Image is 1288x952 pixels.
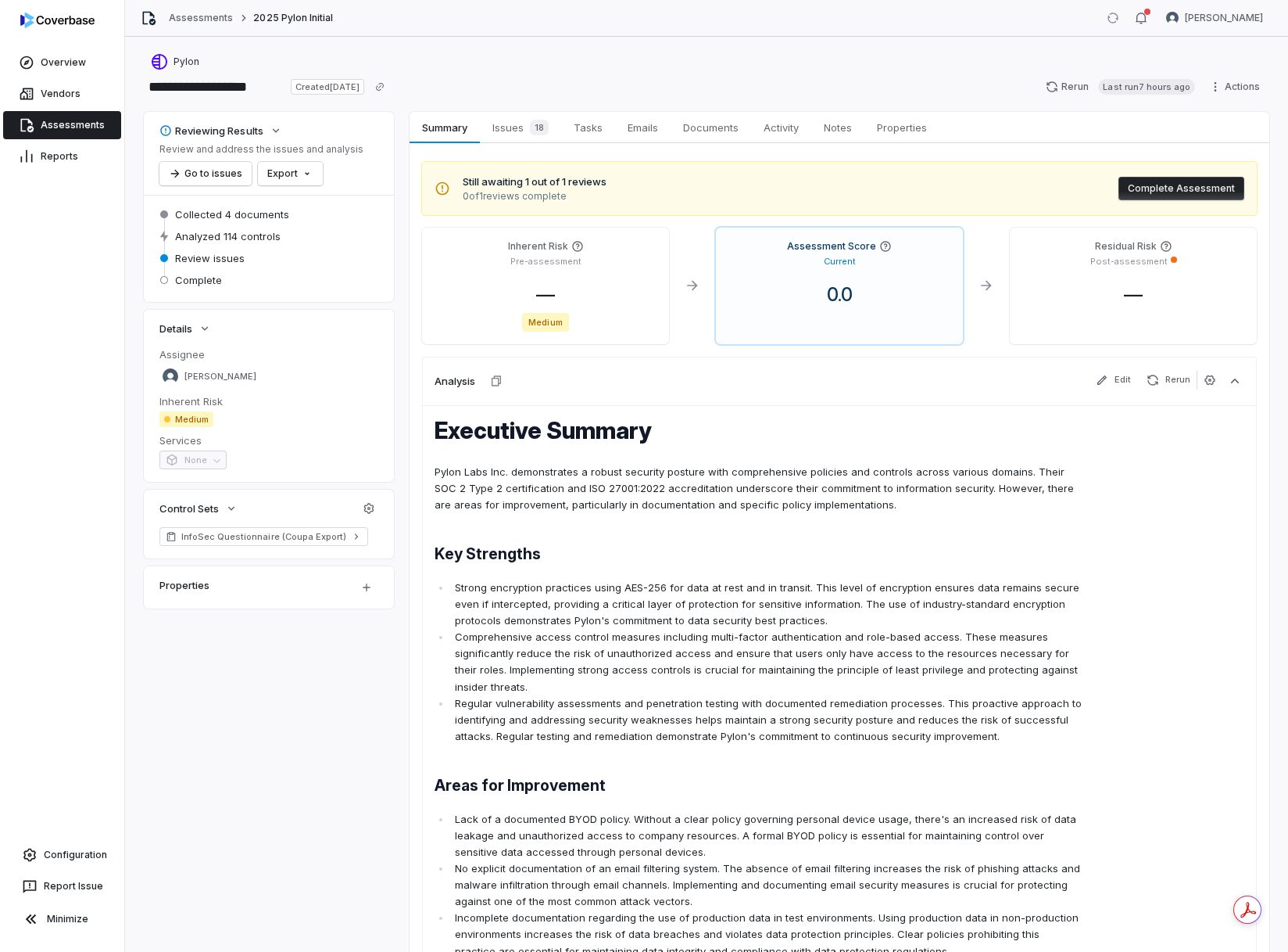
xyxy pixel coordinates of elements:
span: Control Sets [159,501,219,516]
button: Actions [1204,75,1269,99]
a: Reports [3,142,121,171]
button: Reviewing Results [155,117,287,145]
dt: Assignee [159,347,378,361]
p: Comprehensive access control measures including multi-factor authentication and role-based access... [455,629,1082,695]
button: Export [258,162,323,185]
span: Emails [621,117,664,138]
p: Strong encryption practices using AES-256 for data at rest and in transit. This level of encrypti... [455,580,1082,629]
span: Last run 7 hours ago [1098,79,1195,95]
a: Assessments [3,111,121,139]
a: Vendors [3,80,121,108]
h4: Inherent Risk [508,240,568,253]
span: 18 [530,120,549,135]
span: — [1111,283,1155,306]
h4: Assessment Score [787,240,876,253]
span: 2025 Pylon Initial [253,12,333,24]
h1: Executive Summary [435,419,1082,444]
dt: Services [159,433,378,447]
span: Analyzed 114 controls [175,229,281,243]
span: Activity [757,117,805,138]
button: Edit [1089,371,1137,390]
h2: Areas for Improvement [435,775,1082,796]
button: Minimize [6,904,118,935]
span: Still awaiting 1 out of 1 reviews [463,174,606,190]
img: logo-D7KZi-bG.svg [20,13,95,28]
span: Review issues [175,251,245,265]
span: Medium [159,411,213,427]
h4: Residual Risk [1095,240,1157,253]
img: Daniel Aranibar avatar [1166,12,1179,24]
p: No explicit documentation of an email filtering system. The absence of email filtering increases ... [455,860,1082,910]
span: Collected 4 documents [175,207,289,221]
p: Regular vulnerability assessments and penetration testing with documented remediation processes. ... [455,695,1082,745]
dt: Inherent Risk [159,394,378,408]
span: Tasks [567,117,609,138]
button: Report Issue [6,872,118,900]
span: [PERSON_NAME] [1185,12,1263,24]
button: Details [155,314,216,343]
button: Complete Assessment [1118,177,1244,200]
a: Configuration [6,841,118,869]
p: Lack of a documented BYOD policy. Without a clear policy governing personal device usage, there's... [455,811,1082,860]
button: Go to issues [159,162,252,185]
span: Complete [175,273,222,287]
span: 0 of 1 reviews complete [463,190,606,203]
span: Details [159,322,192,336]
p: Review and address the issues and analysis [159,143,363,156]
button: https://usepylon.com/Pylon [147,48,204,76]
span: Created [DATE] [291,79,364,95]
button: Control Sets [155,494,242,523]
button: Copy link [366,73,394,101]
span: Issues [486,117,555,138]
span: — [524,283,567,306]
a: Overview [3,48,121,77]
span: Pylon [174,56,199,68]
p: Pre-assessment [510,256,581,268]
div: Reviewing Results [159,124,263,138]
button: Daniel Aranibar avatar[PERSON_NAME] [1157,6,1272,30]
a: InfoSec Questionnaire (Coupa Export) [159,527,368,546]
span: 0.0 [814,283,865,306]
span: Notes [818,117,858,138]
p: Post-assessment [1090,256,1168,268]
h3: Analysis [435,374,475,388]
button: RerunLast run7 hours ago [1036,75,1204,99]
span: Summary [416,117,473,138]
span: Properties [871,117,933,138]
a: Assessments [169,12,233,24]
span: Medium [522,313,568,332]
span: [PERSON_NAME] [184,371,256,383]
p: Pylon Labs Inc. demonstrates a robust security posture with comprehensive policies and controls a... [435,464,1082,513]
button: Rerun [1140,371,1197,390]
span: Documents [677,117,745,138]
img: Daniel Aranibar avatar [163,368,178,384]
h2: Key Strengths [435,544,1082,564]
span: InfoSec Questionnaire (Coupa Export) [181,530,346,543]
p: Current [824,256,856,268]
